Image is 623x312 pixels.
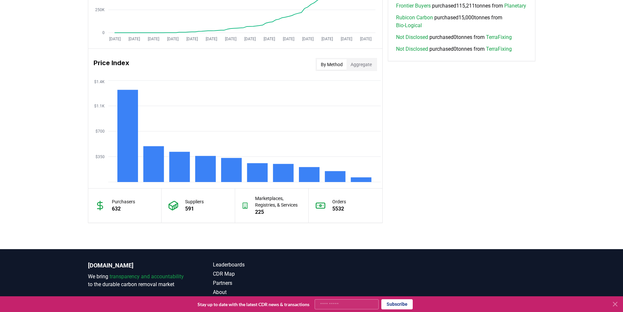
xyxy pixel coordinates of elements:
[205,37,217,41] tspan: [DATE]
[88,261,187,270] p: [DOMAIN_NAME]
[360,37,371,41] tspan: [DATE]
[225,37,236,41] tspan: [DATE]
[95,155,105,159] tspan: $350
[94,58,129,71] h3: Price Index
[94,80,105,84] tspan: $1.4K
[185,198,204,205] p: Suppliers
[283,37,294,41] tspan: [DATE]
[112,205,135,213] p: 632
[147,37,159,41] tspan: [DATE]
[347,59,376,70] button: Aggregate
[186,37,198,41] tspan: [DATE]
[95,129,105,134] tspan: $700
[396,45,428,53] a: Not Disclosed
[340,37,352,41] tspan: [DATE]
[486,33,512,41] a: TerraFixing
[244,37,255,41] tspan: [DATE]
[396,2,526,10] span: purchased 115,211 tonnes from
[213,261,312,269] a: Leaderboards
[102,30,105,35] tspan: 0
[396,14,527,29] span: purchased 15,000 tonnes from
[213,279,312,287] a: Partners
[317,59,347,70] button: By Method
[95,8,105,12] tspan: 250K
[88,273,187,288] p: We bring to the durable carbon removal market
[128,37,140,41] tspan: [DATE]
[302,37,313,41] tspan: [DATE]
[94,104,105,108] tspan: $1.1K
[332,198,346,205] p: Orders
[396,33,428,41] a: Not Disclosed
[396,45,512,53] span: purchased 0 tonnes from
[486,45,512,53] a: TerraFixing
[109,37,120,41] tspan: [DATE]
[332,205,346,213] p: 5532
[112,198,135,205] p: Purchasers
[396,33,512,41] span: purchased 0 tonnes from
[213,270,312,278] a: CDR Map
[213,288,312,296] a: About
[255,195,302,208] p: Marketplaces, Registries, & Services
[167,37,178,41] tspan: [DATE]
[185,205,204,213] p: 591
[396,14,433,22] a: Rubicon Carbon
[396,22,422,29] a: Bio-Logical
[396,2,431,10] a: Frontier Buyers
[321,37,333,41] tspan: [DATE]
[255,208,302,216] p: 225
[504,2,526,10] a: Planetary
[110,273,184,280] span: transparency and accountability
[263,37,275,41] tspan: [DATE]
